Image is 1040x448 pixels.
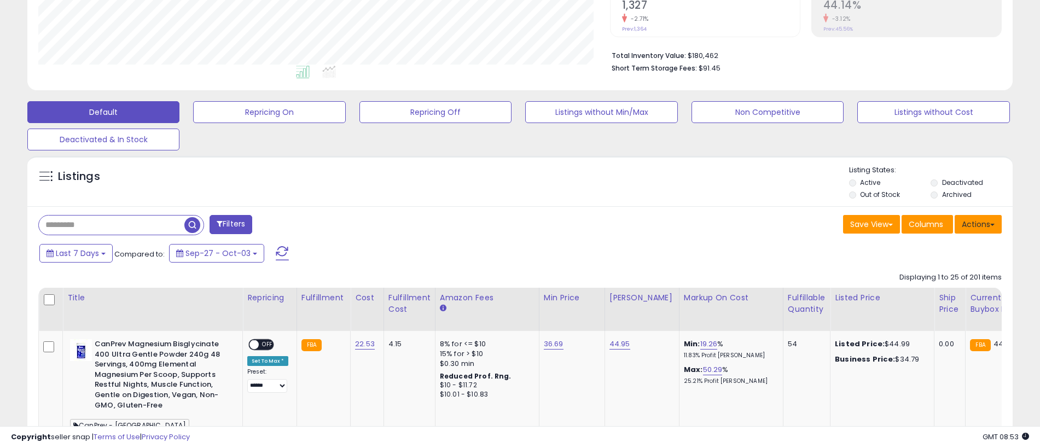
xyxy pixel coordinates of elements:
[700,339,718,350] a: 19.26
[955,215,1002,234] button: Actions
[27,129,179,150] button: Deactivated & In Stock
[684,339,700,349] b: Min:
[301,292,346,304] div: Fulfillment
[440,349,531,359] div: 15% for > $10
[939,339,957,349] div: 0.00
[942,178,983,187] label: Deactivated
[942,190,972,199] label: Archived
[70,339,92,361] img: 41eEHUh7rzL._SL40_.jpg
[622,26,647,32] small: Prev: 1,364
[259,340,276,350] span: OFF
[388,292,431,315] div: Fulfillment Cost
[835,339,926,349] div: $44.99
[788,292,826,315] div: Fulfillable Quantity
[860,178,880,187] label: Active
[359,101,512,123] button: Repricing Off
[679,288,783,331] th: The percentage added to the cost of goods (COGS) that forms the calculator for Min & Max prices.
[684,365,775,385] div: %
[301,339,322,351] small: FBA
[899,272,1002,283] div: Displaying 1 to 25 of 201 items
[355,292,379,304] div: Cost
[835,339,885,349] b: Listed Price:
[247,368,288,393] div: Preset:
[247,356,288,366] div: Set To Max *
[11,432,190,443] div: seller snap | |
[58,169,100,184] h5: Listings
[684,377,775,385] p: 25.21% Profit [PERSON_NAME]
[843,215,900,234] button: Save View
[909,219,943,230] span: Columns
[699,63,721,73] span: $91.45
[94,432,140,442] a: Terms of Use
[970,292,1026,315] div: Current Buybox Price
[939,292,961,315] div: Ship Price
[835,292,929,304] div: Listed Price
[210,215,252,234] button: Filters
[828,15,851,23] small: -3.12%
[835,354,895,364] b: Business Price:
[388,339,427,349] div: 4.15
[902,215,953,234] button: Columns
[355,339,375,350] a: 22.53
[860,190,900,199] label: Out of Stock
[95,339,228,413] b: CanPrev Magnesium Bisglycinate 400 Ultra Gentle Powder 240g 48 Servings, 400mg Elemental Magnesiu...
[27,101,179,123] button: Default
[612,51,686,60] b: Total Inventory Value:
[11,432,51,442] strong: Copyright
[440,339,531,349] div: 8% for <= $10
[684,339,775,359] div: %
[970,339,990,351] small: FBA
[983,432,1029,442] span: 2025-10-11 08:53 GMT
[612,63,697,73] b: Short Term Storage Fees:
[142,432,190,442] a: Privacy Policy
[544,292,600,304] div: Min Price
[612,48,993,61] li: $180,462
[609,339,630,350] a: 44.95
[247,292,292,304] div: Repricing
[169,244,264,263] button: Sep-27 - Oct-03
[39,244,113,263] button: Last 7 Days
[440,371,512,381] b: Reduced Prof. Rng.
[193,101,345,123] button: Repricing On
[684,364,703,375] b: Max:
[627,15,649,23] small: -2.71%
[440,292,534,304] div: Amazon Fees
[835,354,926,364] div: $34.79
[857,101,1009,123] button: Listings without Cost
[823,26,853,32] small: Prev: 45.56%
[684,292,778,304] div: Markup on Cost
[440,359,531,369] div: $0.30 min
[993,339,1014,349] span: 44.99
[114,249,165,259] span: Compared to:
[525,101,677,123] button: Listings without Min/Max
[703,364,723,375] a: 50.29
[544,339,563,350] a: 36.69
[440,304,446,313] small: Amazon Fees.
[609,292,675,304] div: [PERSON_NAME]
[67,292,238,304] div: Title
[692,101,844,123] button: Non Competitive
[56,248,99,259] span: Last 7 Days
[440,381,531,390] div: $10 - $11.72
[849,165,1013,176] p: Listing States:
[788,339,822,349] div: 54
[440,390,531,399] div: $10.01 - $10.83
[185,248,251,259] span: Sep-27 - Oct-03
[684,352,775,359] p: 11.83% Profit [PERSON_NAME]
